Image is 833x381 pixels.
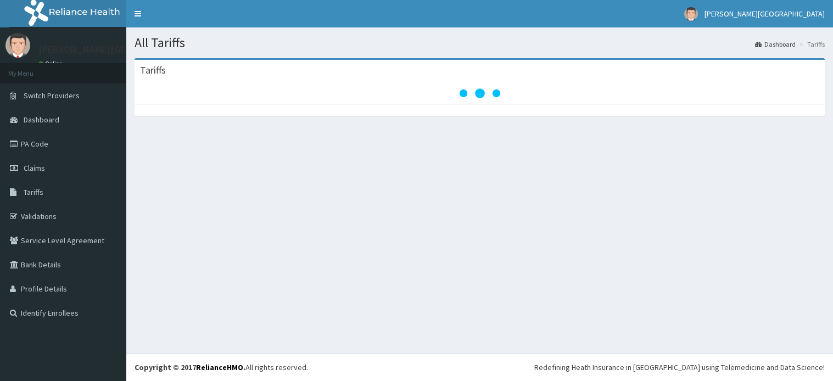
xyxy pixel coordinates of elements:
[24,115,59,125] span: Dashboard
[135,36,825,50] h1: All Tariffs
[135,362,245,372] strong: Copyright © 2017 .
[797,40,825,49] li: Tariffs
[24,163,45,173] span: Claims
[126,353,833,381] footer: All rights reserved.
[534,362,825,373] div: Redefining Heath Insurance in [GEOGRAPHIC_DATA] using Telemedicine and Data Science!
[38,44,201,54] p: [PERSON_NAME][GEOGRAPHIC_DATA]
[24,187,43,197] span: Tariffs
[24,91,80,100] span: Switch Providers
[705,9,825,19] span: [PERSON_NAME][GEOGRAPHIC_DATA]
[5,33,30,58] img: User Image
[140,65,166,75] h3: Tariffs
[38,60,65,68] a: Online
[196,362,243,372] a: RelianceHMO
[458,71,502,115] svg: audio-loading
[684,7,698,21] img: User Image
[755,40,796,49] a: Dashboard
